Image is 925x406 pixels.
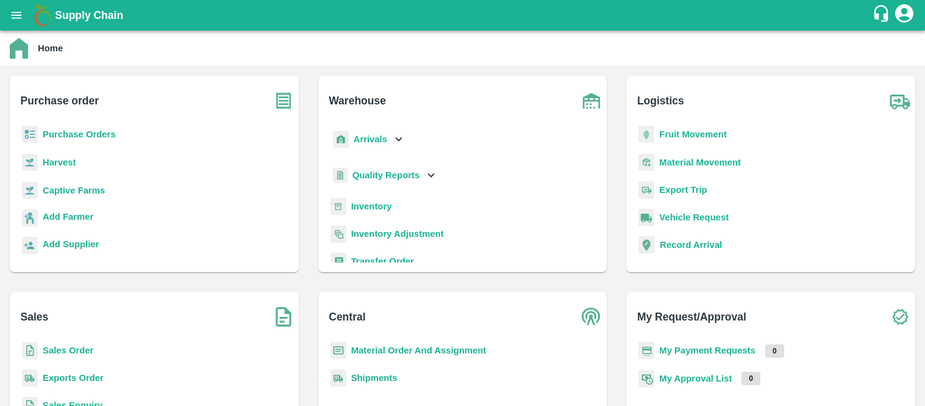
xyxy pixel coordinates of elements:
div: customer-support [872,4,893,26]
a: Fruit Movement [659,129,727,139]
a: Inventory Adjustment [351,229,444,239]
a: Material Movement [659,158,741,167]
img: shipments [22,369,38,387]
a: Shipments [351,373,398,383]
img: fruit [638,126,654,143]
img: farmer [22,209,38,227]
div: Arrivals [330,126,406,153]
a: My Payment Requests [659,346,755,355]
img: check [885,302,915,332]
img: qualityReport [333,168,348,183]
img: sales [22,342,38,360]
img: reciept [22,126,38,143]
b: Logistics [637,92,684,109]
div: account of current user [893,2,915,28]
b: Warehouse [329,92,386,109]
a: Vehicle Request [659,212,729,222]
div: Quality Reports [330,163,438,188]
a: Record Arrival [660,240,722,250]
p: 0 [741,372,760,385]
img: logo [30,3,55,27]
b: My Request/Approval [637,308,746,325]
a: Harvest [43,158,76,167]
img: delivery [638,181,654,199]
img: payment [638,342,654,360]
p: 0 [765,344,784,358]
img: soSales [268,302,299,332]
b: Supply Chain [55,9,123,21]
a: Supply Chain [55,7,872,24]
img: harvest [22,153,38,172]
img: whInventory [330,198,346,216]
img: central [576,302,607,332]
img: whArrival [333,131,349,148]
a: Sales Order [43,346,93,355]
img: centralMaterial [330,342,346,360]
img: purchase [268,85,299,116]
a: Add Farmer [43,210,93,227]
b: Purchase order [21,92,99,109]
img: harvest [22,181,38,200]
img: whTransfer [330,253,346,270]
b: Add Supplier [43,239,99,249]
a: Export Trip [659,185,707,195]
a: Add Supplier [43,237,99,254]
img: supplier [22,237,38,255]
a: Purchase Orders [43,129,116,139]
b: Add Farmer [43,212,93,222]
b: Quality Reports [352,170,420,180]
img: approval [638,369,654,388]
a: My Approval List [659,374,732,383]
img: recordArrival [638,236,655,253]
img: warehouse [576,85,607,116]
img: truck [885,85,915,116]
img: shipments [330,369,346,387]
a: Exports Order [43,373,104,383]
a: Inventory [351,201,392,211]
a: Material Order And Assignment [351,346,487,355]
b: Central [329,308,365,325]
img: material [638,153,654,172]
img: inventory [330,225,346,243]
b: Home [38,43,63,53]
b: Arrivals [354,134,387,144]
b: Sales [21,308,49,325]
a: Captive Farms [43,186,105,195]
a: Transfer Order [351,256,414,266]
img: home [10,38,28,59]
img: vehicle [638,209,654,227]
button: open drawer [2,1,30,29]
